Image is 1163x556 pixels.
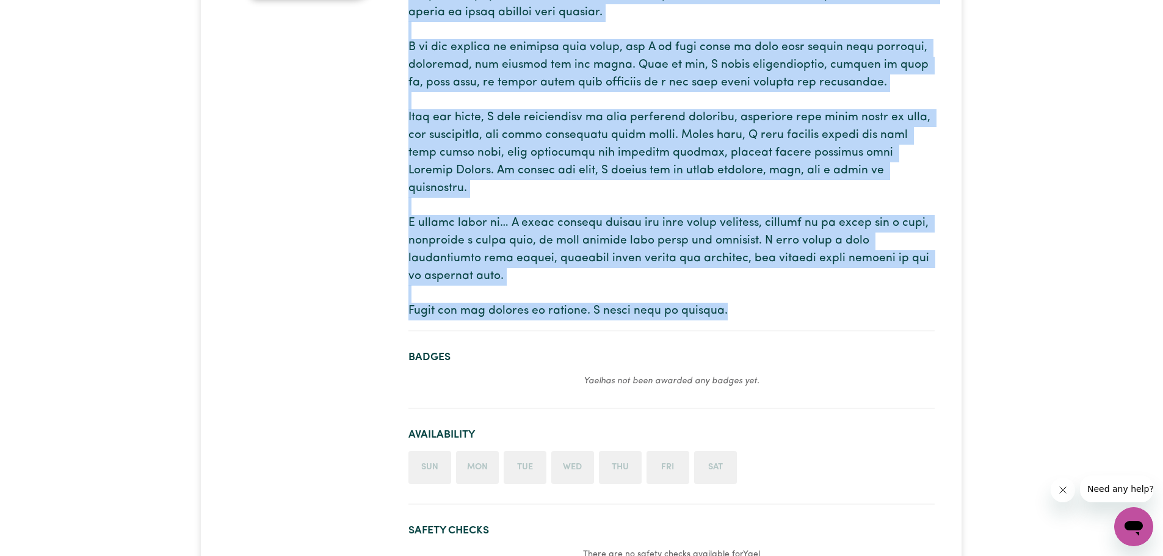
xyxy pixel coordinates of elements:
[1114,507,1153,546] iframe: Button to launch messaging window
[1080,475,1153,502] iframe: Message from company
[647,451,689,484] li: Unavailable on Friday
[694,451,737,484] li: Unavailable on Saturday
[584,377,759,386] em: Yael has not been awarded any badges yet.
[1051,478,1075,502] iframe: Close message
[504,451,546,484] li: Unavailable on Tuesday
[7,9,74,18] span: Need any help?
[551,451,594,484] li: Unavailable on Wednesday
[408,524,935,537] h2: Safety Checks
[408,451,451,484] li: Unavailable on Sunday
[408,351,935,364] h2: Badges
[456,451,499,484] li: Unavailable on Monday
[599,451,642,484] li: Unavailable on Thursday
[408,428,935,441] h2: Availability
